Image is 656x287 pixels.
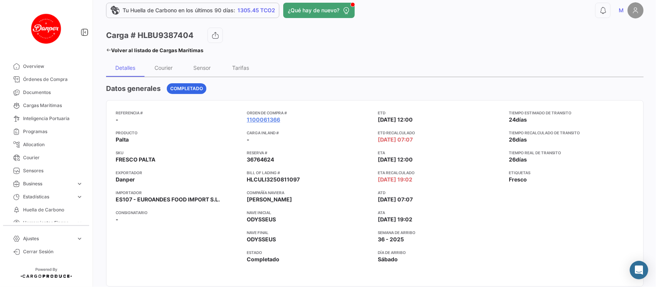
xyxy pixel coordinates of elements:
[23,219,73,226] span: Herramientas Financieras
[116,116,118,124] span: -
[247,209,372,216] app-card-info-title: Nave inicial
[247,136,249,143] span: -
[23,115,83,122] span: Inteligencia Portuaria
[116,110,241,116] app-card-info-title: Referencia #
[76,235,83,242] span: expand_more
[6,138,86,151] a: Allocation
[237,7,275,14] span: 1305.45 TCO2
[247,156,274,163] span: 36764624
[6,164,86,177] a: Sensores
[378,190,503,196] app-card-info-title: ATD
[628,2,644,18] img: placeholder-user.png
[6,203,86,216] a: Huella de Carbono
[116,150,241,156] app-card-info-title: SKU
[509,110,634,116] app-card-info-title: Tiempo estimado de transito
[378,256,398,263] span: Sábado
[23,89,83,96] span: Documentos
[378,156,413,163] span: [DATE] 12:00
[116,176,135,183] span: Danper
[378,136,413,143] span: [DATE] 07:07
[23,193,73,200] span: Estadísticas
[378,196,413,203] span: [DATE] 07:07
[23,102,83,109] span: Cargas Marítimas
[116,156,155,163] span: FRESCO PALTA
[6,86,86,99] a: Documentos
[247,150,372,156] app-card-info-title: Reserva #
[23,206,83,213] span: Huella de Carbono
[116,190,241,196] app-card-info-title: Importador
[155,64,173,71] div: Courier
[516,116,527,123] span: días
[247,190,372,196] app-card-info-title: Compañía naviera
[247,236,276,243] span: ODYSSEUS
[76,193,83,200] span: expand_more
[106,83,161,94] h4: Datos generales
[194,64,211,71] div: Sensor
[247,116,280,124] a: 1100061366
[116,209,241,216] app-card-info-title: Consignatario
[509,130,634,136] app-card-info-title: Tiempo recalculado de transito
[247,256,279,263] span: Completado
[509,170,634,176] app-card-info-title: Etiquetas
[516,136,527,143] span: días
[283,3,355,18] button: ¿Qué hay de nuevo?
[509,156,516,163] span: 26
[378,176,413,183] span: [DATE] 19:02
[23,141,83,148] span: Allocation
[247,216,276,223] span: ODYSSEUS
[123,7,235,14] span: Tu Huella de Carbono en los últimos 90 días:
[378,110,503,116] app-card-info-title: ETD
[23,248,83,255] span: Cerrar Sesión
[76,219,83,226] span: expand_more
[6,73,86,86] a: Órdenes de Compra
[232,64,249,71] div: Tarifas
[509,116,516,123] span: 24
[170,85,203,92] span: Completado
[247,130,372,136] app-card-info-title: Carga inland #
[378,170,503,176] app-card-info-title: ETA Recalculado
[247,110,372,116] app-card-info-title: Orden de Compra #
[116,196,220,203] span: ES107 - EUROANDES FOOD IMPORT S.L.
[378,249,503,256] app-card-info-title: Día de Arribo
[23,235,73,242] span: Ajustes
[378,216,413,223] span: [DATE] 19:02
[378,236,404,243] span: 36 - 2025
[23,76,83,83] span: Órdenes de Compra
[116,170,241,176] app-card-info-title: Exportador
[247,176,300,183] span: HLCULI3250811097
[116,136,129,143] span: Palta
[76,180,83,187] span: expand_more
[516,156,527,163] span: días
[23,167,83,174] span: Sensores
[6,112,86,125] a: Inteligencia Portuaria
[23,180,73,187] span: Business
[378,116,413,124] span: [DATE] 12:00
[6,125,86,138] a: Programas
[115,64,135,71] div: Detalles
[378,130,503,136] app-card-info-title: ETD Recalculado
[378,209,503,216] app-card-info-title: ATA
[378,150,503,156] app-card-info-title: ETA
[619,7,624,14] span: M
[509,136,516,143] span: 26
[6,99,86,112] a: Cargas Marítimas
[23,154,83,161] span: Courier
[106,3,279,18] a: Tu Huella de Carbono en los últimos 90 días:1305.45 TCO2
[23,128,83,135] span: Programas
[509,176,527,183] span: Fresco
[106,45,203,56] a: Volver al listado de Cargas Marítimas
[27,9,65,48] img: danper-logo.png
[630,261,648,279] div: Abrir Intercom Messenger
[23,63,83,70] span: Overview
[247,196,292,203] span: [PERSON_NAME]
[116,130,241,136] app-card-info-title: Producto
[106,30,194,41] h3: Carga # HLBU9387404
[247,249,372,256] app-card-info-title: Estado
[509,150,634,156] app-card-info-title: Tiempo real de transito
[116,216,118,223] span: -
[247,170,372,176] app-card-info-title: Bill of Lading #
[247,229,372,236] app-card-info-title: Nave final
[378,229,503,236] app-card-info-title: Semana de Arribo
[288,7,339,14] span: ¿Qué hay de nuevo?
[6,151,86,164] a: Courier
